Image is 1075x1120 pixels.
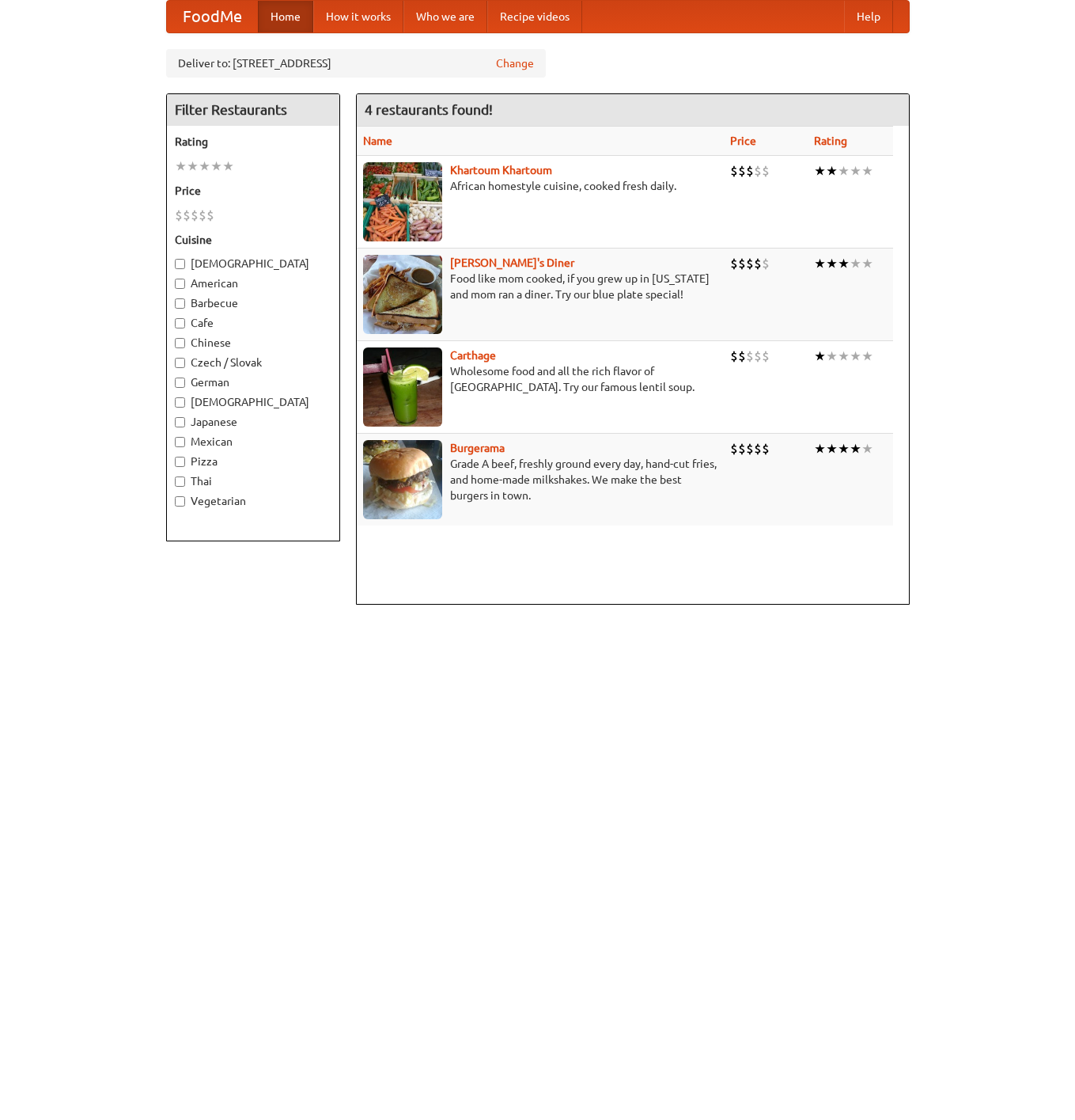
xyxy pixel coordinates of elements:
[754,162,762,180] li: $
[365,102,493,117] ng-pluralize: 4 restaurants found!
[199,158,210,175] li: ★
[175,434,331,450] label: Mexican
[175,476,185,487] input: Thai
[175,496,185,507] input: Vegetarian
[496,55,534,71] a: Change
[183,207,191,224] li: $
[762,440,770,457] li: $
[175,394,331,410] label: [DEMOGRAPHIC_DATA]
[850,162,861,180] li: ★
[175,259,185,269] input: [DEMOGRAPHIC_DATA]
[363,135,392,147] a: Name
[175,493,331,509] label: Vegetarian
[730,347,738,365] li: $
[363,271,717,302] p: Food like mom cooked, if you grew up in [US_STATE] and mom ran a diner. Try our blue plate special!
[167,94,339,126] h4: Filter Restaurants
[175,275,331,291] label: American
[746,440,754,457] li: $
[199,207,206,224] li: $
[746,162,754,180] li: $
[363,456,717,503] p: Grade A beef, freshly ground every day, hand-cut fries, and home-made milkshakes. We make the bes...
[206,207,214,224] li: $
[175,134,331,150] h5: Rating
[175,335,331,351] label: Chinese
[814,135,847,147] a: Rating
[754,440,762,457] li: $
[175,374,331,390] label: German
[403,1,487,32] a: Who we are
[175,207,183,224] li: $
[861,347,873,365] li: ★
[313,1,403,32] a: How it works
[814,255,826,272] li: ★
[175,318,185,328] input: Cafe
[175,298,185,309] input: Barbecue
[738,255,746,272] li: $
[175,457,185,467] input: Pizza
[167,1,258,32] a: FoodMe
[838,347,850,365] li: ★
[363,255,442,334] img: sallys.jpg
[746,255,754,272] li: $
[175,295,331,311] label: Barbecue
[191,207,199,224] li: $
[487,1,582,32] a: Recipe videos
[450,349,496,362] a: Carthage
[363,347,442,427] img: carthage.jpg
[175,414,331,430] label: Japanese
[814,347,826,365] li: ★
[210,158,222,175] li: ★
[730,255,738,272] li: $
[754,347,762,365] li: $
[850,347,861,365] li: ★
[844,1,893,32] a: Help
[363,162,442,241] img: khartoum.jpg
[746,347,754,365] li: $
[450,442,505,454] a: Burgerama
[826,162,838,180] li: ★
[175,279,185,289] input: American
[850,440,861,457] li: ★
[450,256,574,269] a: [PERSON_NAME]'s Diner
[814,440,826,457] li: ★
[175,355,331,370] label: Czech / Slovak
[187,158,199,175] li: ★
[175,397,185,408] input: [DEMOGRAPHIC_DATA]
[175,358,185,368] input: Czech / Slovak
[730,135,756,147] a: Price
[175,232,331,248] h5: Cuisine
[730,162,738,180] li: $
[175,338,185,348] input: Chinese
[363,440,442,519] img: burgerama.jpg
[762,162,770,180] li: $
[730,440,738,457] li: $
[850,255,861,272] li: ★
[814,162,826,180] li: ★
[175,454,331,469] label: Pizza
[175,315,331,331] label: Cafe
[450,164,552,177] a: Khartoum Khartoum
[738,440,746,457] li: $
[258,1,313,32] a: Home
[826,440,838,457] li: ★
[175,437,185,447] input: Mexican
[166,49,546,78] div: Deliver to: [STREET_ADDRESS]
[175,473,331,489] label: Thai
[175,158,187,175] li: ★
[222,158,234,175] li: ★
[175,183,331,199] h5: Price
[754,255,762,272] li: $
[762,347,770,365] li: $
[762,255,770,272] li: $
[861,162,873,180] li: ★
[861,255,873,272] li: ★
[175,378,185,388] input: German
[826,347,838,365] li: ★
[838,255,850,272] li: ★
[861,440,873,457] li: ★
[838,162,850,180] li: ★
